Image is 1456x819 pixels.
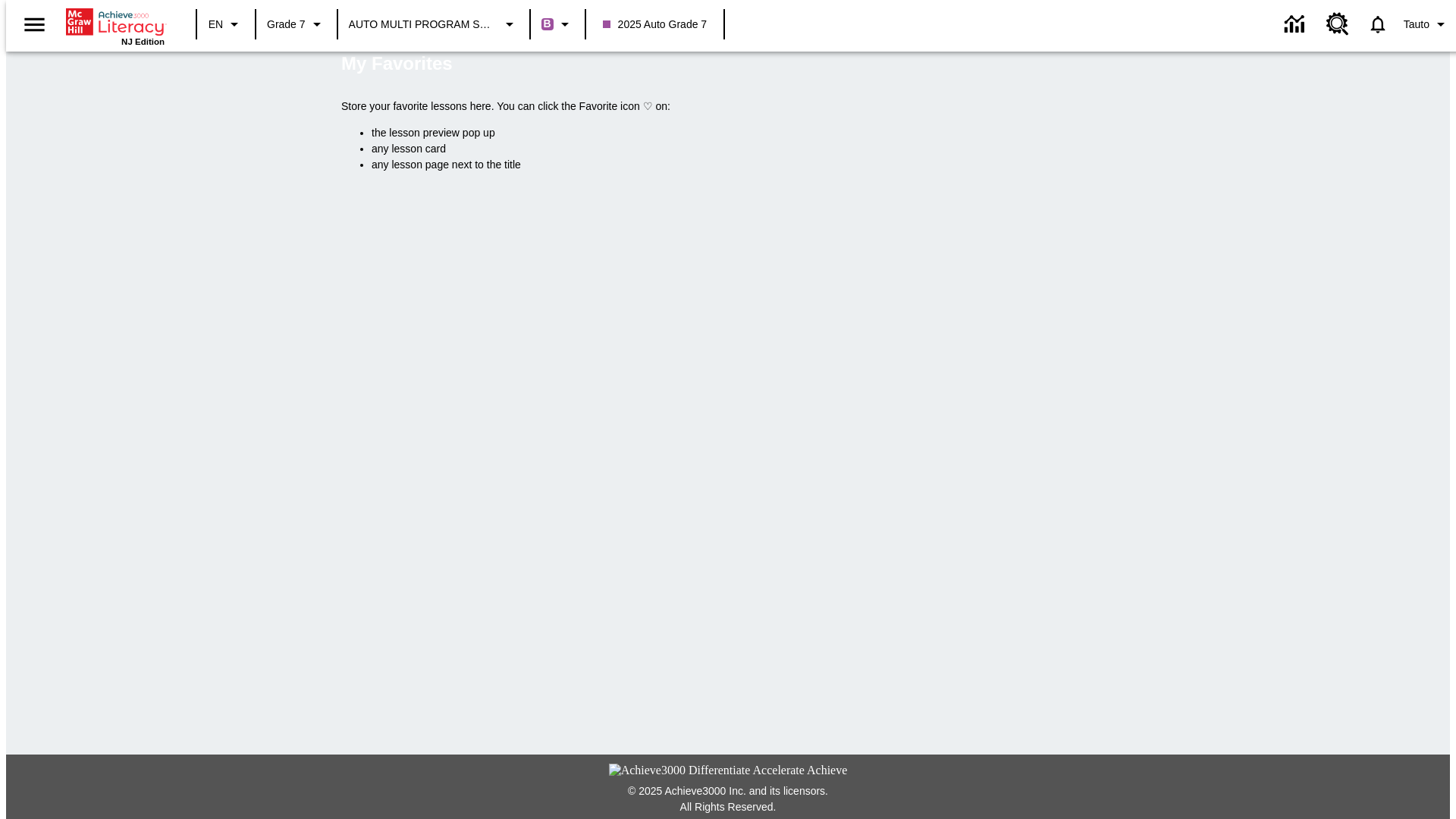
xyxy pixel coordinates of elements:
li: the lesson preview pop up [372,125,1115,141]
img: Achieve3000 Differentiate Accelerate Achieve [609,764,848,777]
a: Resource Center, Will open in new tab [1317,4,1358,45]
span: 2025 Auto Grade 7 [603,17,708,33]
li: any lesson card [372,141,1115,157]
button: Grade: Grade 7, Select a grade [261,11,332,38]
button: Boost Class color is purple. Change class color [535,11,580,38]
a: Home [66,7,165,37]
a: Notifications [1358,5,1398,44]
p: © 2025 Achieve3000 Inc. and its licensors. [6,783,1450,799]
button: Language: EN, Select a language [202,11,250,38]
p: Store your favorite lessons here. You can click the Favorite icon ♡ on: [341,99,1115,115]
span: Tauto [1404,17,1429,33]
button: Profile/Settings [1398,11,1456,38]
button: Open side menu [12,2,57,47]
div: Home [66,5,165,46]
a: Data Center [1276,4,1317,45]
span: B [544,14,551,33]
span: AUTO MULTI PROGRAM SCHOOL [349,17,498,33]
p: All Rights Reserved. [6,799,1450,815]
span: Grade 7 [267,17,306,33]
h5: My Favorites [341,52,453,76]
span: NJ Edition [121,37,165,46]
span: EN [209,17,223,33]
li: any lesson page next to the title [372,157,1115,173]
button: School: AUTO MULTI PROGRAM SCHOOL, Select your school [343,11,525,38]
